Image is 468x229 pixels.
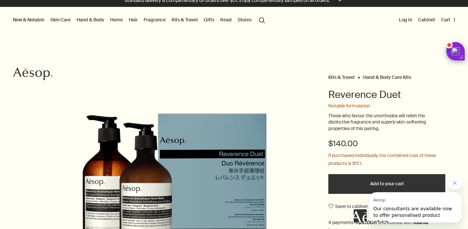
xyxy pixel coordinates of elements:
[75,15,105,24] a: Hand & Body
[109,15,124,24] a: Home
[328,174,445,194] button: Add to your cart - $140.00
[354,176,461,222] div: Aesop says "Our consultants are available now to offer personalised product advice.". Open messag...
[398,7,456,33] nav: supplementary
[354,209,367,222] iframe: no content
[440,15,456,24] button: Cart1
[12,7,268,33] nav: primary
[369,192,461,222] iframe: Message from Aesop
[49,15,72,24] a: Skin Care
[4,14,82,32] span: Our consultants are available now to offer personalised product advice.
[328,152,445,168] p: If purchased individually, the combined cost of these products is $151.
[219,15,233,24] a: Read
[12,15,46,24] button: New & Notable
[170,15,199,24] a: Kits & Travel
[142,15,167,24] a: Fragrance
[398,15,413,24] button: Log in
[128,15,139,24] a: Hair
[328,88,445,101] h1: Reverence Duet
[256,13,268,26] button: Open search
[328,74,355,77] a: Kits & Travel
[12,66,54,84] a: Aesop
[236,15,253,24] button: Stores
[328,113,445,132] p: Those who favour the unorthodox will relish the distinctive fragrance and superb skin-softening p...
[328,200,368,212] button: Save to cabinet
[13,67,53,80] svg: Aesop
[448,176,461,190] iframe: Close message from Aesop
[363,74,411,77] a: Hand & Body Care Kits
[202,15,216,24] a: Gifts
[417,15,436,24] a: Cabinet
[328,138,358,149] span: $140.00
